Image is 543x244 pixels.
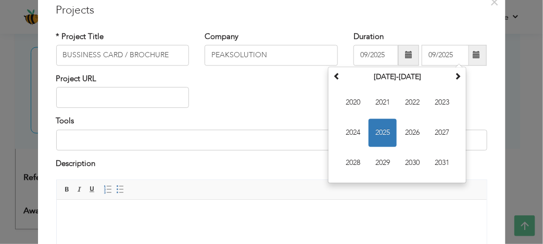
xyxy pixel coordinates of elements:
[428,119,456,147] span: 2027
[56,116,74,127] label: Tools
[115,184,126,196] a: Insert/Remove Bulleted List
[56,158,96,169] label: Description
[339,88,367,117] span: 2020
[398,119,426,147] span: 2026
[369,88,397,117] span: 2021
[398,149,426,177] span: 2030
[343,69,451,85] th: Select Decade
[74,184,85,196] a: Italic
[398,88,426,117] span: 2022
[205,31,238,42] label: Company
[369,149,397,177] span: 2029
[56,73,97,84] label: Project URL
[61,184,73,196] a: Bold
[422,45,469,66] input: Present
[454,72,461,80] span: Next Decade
[339,149,367,177] span: 2028
[56,3,487,18] h3: Projects
[428,88,456,117] span: 2023
[369,119,397,147] span: 2025
[56,31,104,42] label: * Project Title
[428,149,456,177] span: 2031
[102,184,113,196] a: Insert/Remove Numbered List
[86,184,98,196] a: Underline
[353,31,384,42] label: Duration
[333,72,340,80] span: Previous Decade
[353,45,398,66] input: From
[339,119,367,147] span: 2024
